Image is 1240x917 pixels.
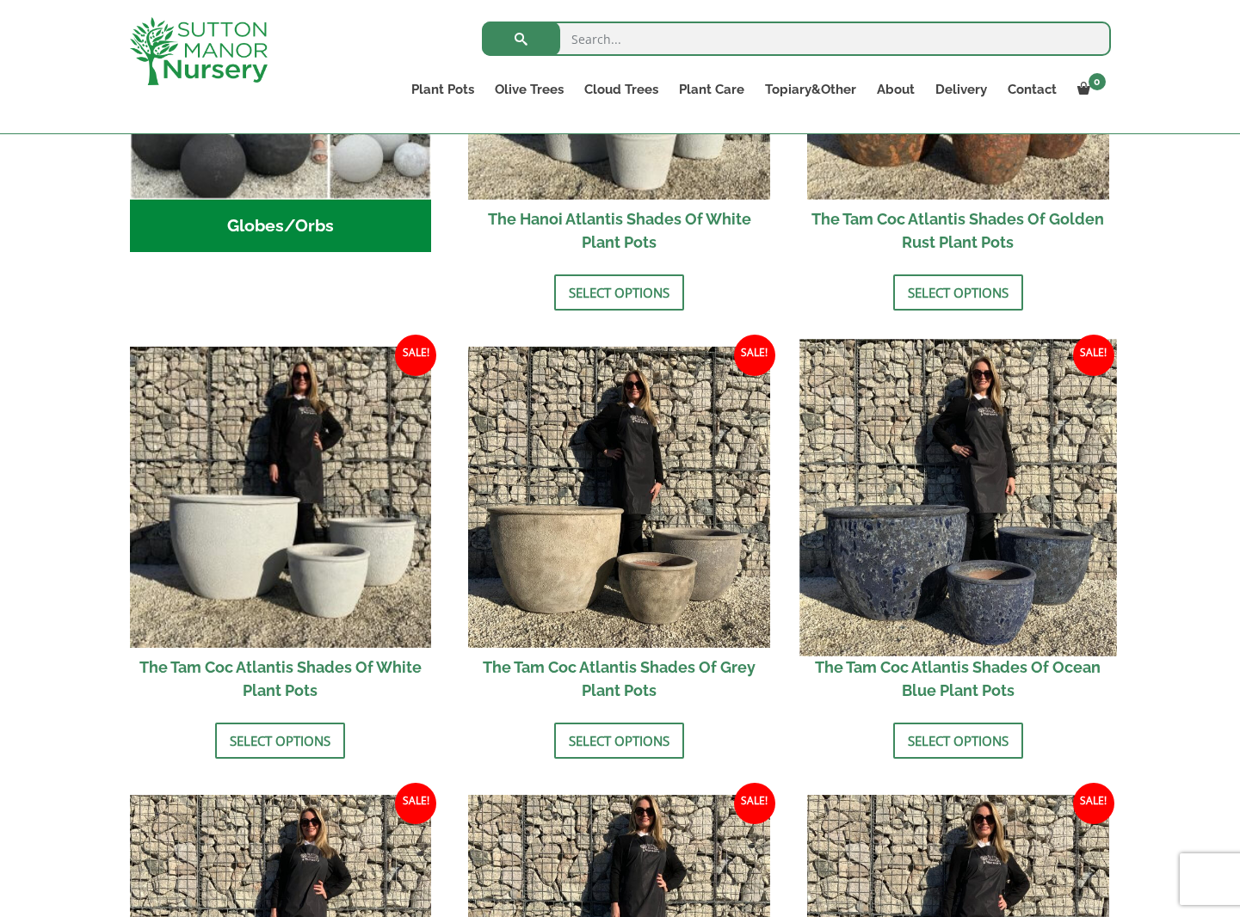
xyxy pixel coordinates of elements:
[130,648,432,710] h2: The Tam Coc Atlantis Shades Of White Plant Pots
[1067,77,1111,102] a: 0
[734,783,775,824] span: Sale!
[1073,783,1114,824] span: Sale!
[130,17,268,85] img: logo
[867,77,925,102] a: About
[574,77,669,102] a: Cloud Trees
[401,77,484,102] a: Plant Pots
[807,347,1109,711] a: Sale! The Tam Coc Atlantis Shades Of Ocean Blue Plant Pots
[734,335,775,376] span: Sale!
[669,77,755,102] a: Plant Care
[468,200,770,262] h2: The Hanoi Atlantis Shades Of White Plant Pots
[130,200,432,253] h2: Globes/Orbs
[215,723,345,759] a: Select options for “The Tam Coc Atlantis Shades Of White Plant Pots”
[468,648,770,710] h2: The Tam Coc Atlantis Shades Of Grey Plant Pots
[482,22,1111,56] input: Search...
[484,77,574,102] a: Olive Trees
[130,347,432,649] img: The Tam Coc Atlantis Shades Of White Plant Pots
[468,347,770,711] a: Sale! The Tam Coc Atlantis Shades Of Grey Plant Pots
[468,347,770,649] img: The Tam Coc Atlantis Shades Of Grey Plant Pots
[807,648,1109,710] h2: The Tam Coc Atlantis Shades Of Ocean Blue Plant Pots
[755,77,867,102] a: Topiary&Other
[1073,335,1114,376] span: Sale!
[925,77,997,102] a: Delivery
[554,274,684,311] a: Select options for “The Hanoi Atlantis Shades Of White Plant Pots”
[799,339,1116,655] img: The Tam Coc Atlantis Shades Of Ocean Blue Plant Pots
[893,274,1023,311] a: Select options for “The Tam Coc Atlantis Shades Of Golden Rust Plant Pots”
[130,347,432,711] a: Sale! The Tam Coc Atlantis Shades Of White Plant Pots
[997,77,1067,102] a: Contact
[395,335,436,376] span: Sale!
[554,723,684,759] a: Select options for “The Tam Coc Atlantis Shades Of Grey Plant Pots”
[893,723,1023,759] a: Select options for “The Tam Coc Atlantis Shades Of Ocean Blue Plant Pots”
[1089,73,1106,90] span: 0
[395,783,436,824] span: Sale!
[807,200,1109,262] h2: The Tam Coc Atlantis Shades Of Golden Rust Plant Pots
